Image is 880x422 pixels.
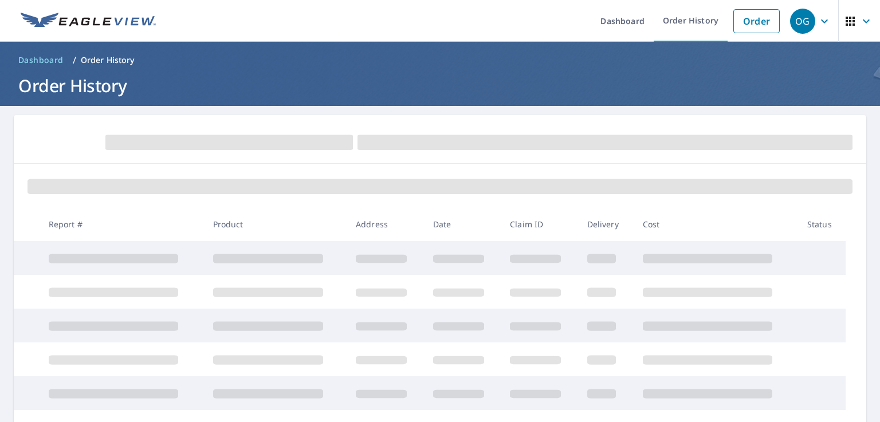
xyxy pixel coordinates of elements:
th: Product [204,207,347,241]
th: Status [798,207,846,241]
nav: breadcrumb [14,51,866,69]
div: OG [790,9,815,34]
img: EV Logo [21,13,156,30]
th: Report # [40,207,204,241]
th: Address [347,207,424,241]
a: Order [733,9,780,33]
p: Order History [81,54,135,66]
th: Delivery [578,207,634,241]
th: Date [424,207,501,241]
a: Dashboard [14,51,68,69]
span: Dashboard [18,54,64,66]
li: / [73,53,76,67]
th: Claim ID [501,207,578,241]
th: Cost [634,207,798,241]
h1: Order History [14,74,866,97]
